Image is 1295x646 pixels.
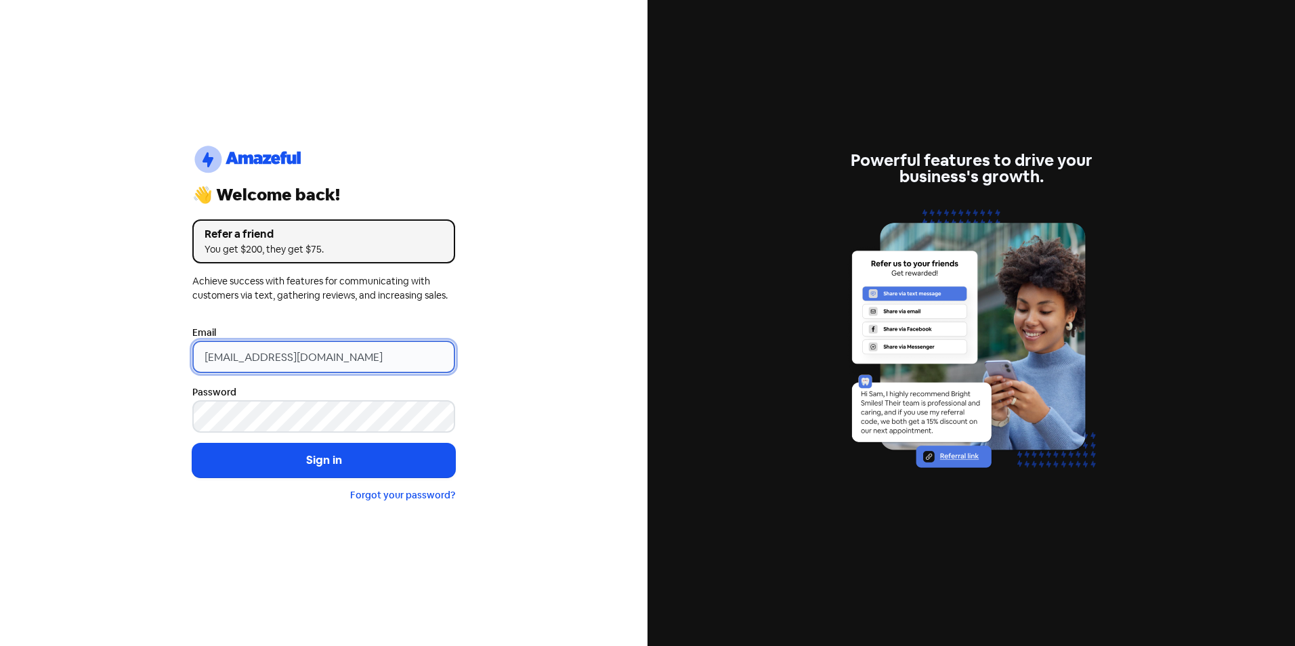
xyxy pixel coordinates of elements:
div: Achieve success with features for communicating with customers via text, gathering reviews, and i... [192,274,455,303]
label: Email [192,326,216,340]
div: 👋 Welcome back! [192,187,455,203]
button: Sign in [192,444,455,477]
a: Forgot your password? [350,489,455,501]
div: Powerful features to drive your business's growth. [840,152,1103,185]
div: You get $200, they get $75. [205,242,443,257]
img: referrals [840,201,1103,493]
div: Refer a friend [205,226,443,242]
label: Password [192,385,236,400]
input: Enter your email address... [192,341,455,373]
